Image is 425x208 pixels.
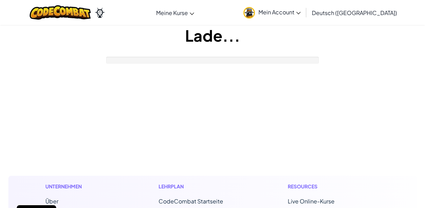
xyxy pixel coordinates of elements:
[159,197,223,205] span: CodeCombat Startseite
[156,9,188,16] span: Meine Kurse
[312,9,397,16] span: Deutsch ([GEOGRAPHIC_DATA])
[94,7,105,18] img: Ozaria
[308,3,401,22] a: Deutsch ([GEOGRAPHIC_DATA])
[30,5,91,20] img: CodeCombat logo
[45,183,116,190] h1: Unternehmen
[240,1,304,23] a: Mein Account
[288,197,335,205] a: Live Online-Kurse
[258,8,301,16] span: Mein Account
[159,183,245,190] h1: Lehrplan
[243,7,255,19] img: avatar
[45,197,58,205] a: Über
[153,3,198,22] a: Meine Kurse
[288,183,380,190] h1: Resources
